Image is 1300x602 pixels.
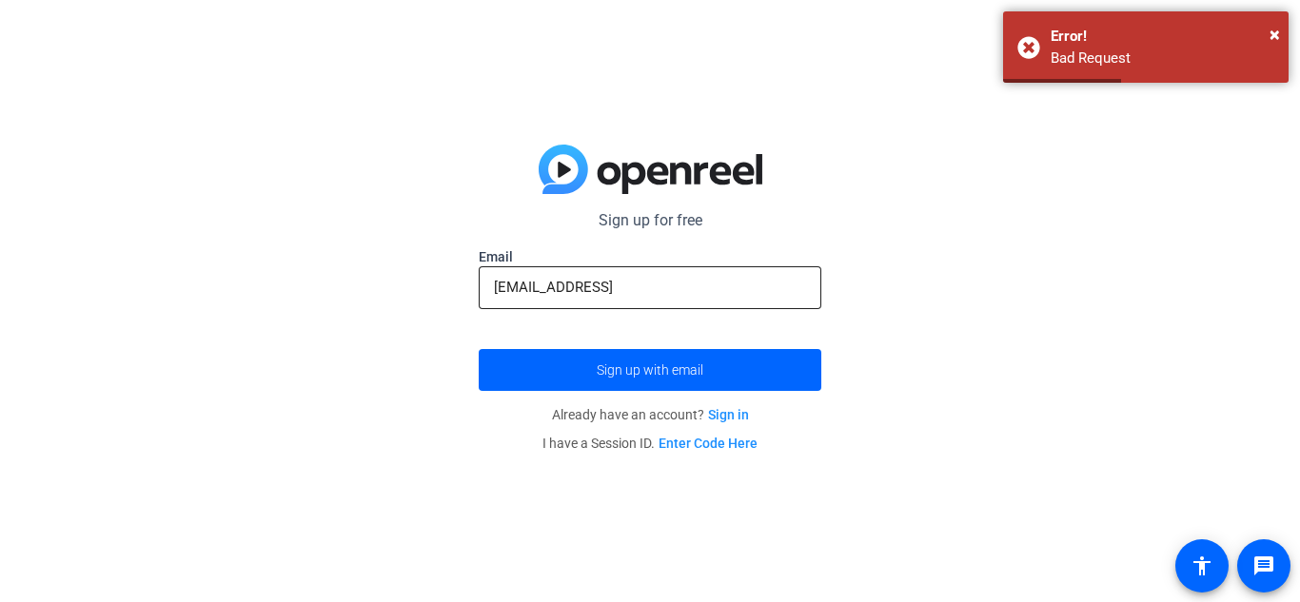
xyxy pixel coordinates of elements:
[542,436,758,451] span: I have a Session ID.
[1051,26,1274,48] div: Error!
[479,349,821,391] button: Sign up with email
[479,209,821,232] p: Sign up for free
[539,145,762,194] img: blue-gradient.svg
[1270,23,1280,46] span: ×
[708,407,749,422] a: Sign in
[479,247,821,266] label: Email
[1051,48,1274,69] div: Bad Request
[1270,20,1280,49] button: Close
[552,407,749,422] span: Already have an account?
[1252,554,1275,577] mat-icon: message
[659,436,758,451] a: Enter Code Here
[494,276,806,299] input: Enter Email Address
[1191,554,1213,577] mat-icon: accessibility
